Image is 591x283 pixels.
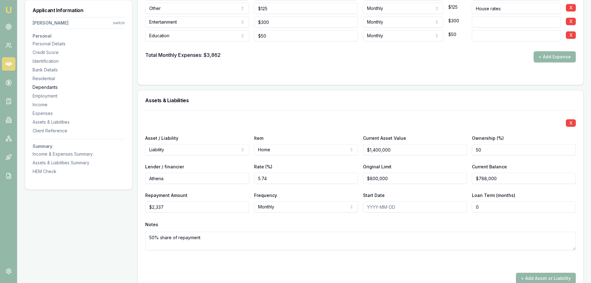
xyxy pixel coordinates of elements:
[566,119,576,127] button: X
[254,193,277,198] label: Frequency
[363,135,406,141] label: Current Asset Value
[5,6,12,14] img: emu-icon-u.png
[33,8,125,13] h3: Applicant Information
[363,173,467,184] input: $
[33,110,125,116] div: Expenses
[254,30,358,41] input: $
[534,51,576,62] button: + Add Expense
[33,84,125,90] div: Dependants
[33,49,125,56] div: Credit Score
[33,75,125,82] div: Residential
[472,164,507,169] label: Current Balance
[254,164,272,169] label: Rate (%)
[566,4,576,11] button: X
[145,232,576,250] textarea: 50% share of repayment
[145,164,184,169] label: Lender / financier
[33,20,69,26] div: [PERSON_NAME]
[566,31,576,39] button: X
[472,144,576,155] input: Select a percentage
[33,34,125,38] h3: Personal
[33,41,125,47] div: Personal Details
[472,173,576,184] input: $
[33,67,125,73] div: Bank Details
[33,93,125,99] div: Employment
[33,58,125,64] div: Identification
[33,128,125,134] div: Client Reference
[254,16,358,28] input: $
[472,135,504,141] label: Ownership (%)
[145,135,178,141] label: Asset / Liability
[448,28,467,41] div: $50
[145,51,221,62] div: Total Monthly Expenses: $3,862
[145,193,187,198] label: Repayment Amount
[448,1,467,13] div: $125
[145,98,576,103] h3: Assets & Liabilities
[33,144,125,148] h3: Summary
[363,201,467,212] input: YYYY-MM-DD
[254,3,358,14] input: $
[363,193,385,198] label: Start Date
[113,21,125,25] div: switch
[472,193,515,198] label: Loan Term (months)
[145,220,576,229] div: Notes
[33,160,125,166] div: Assets & Liabilities Summary
[33,168,125,175] div: HEM Check
[145,201,249,212] input: $
[363,144,467,155] input: $
[33,119,125,125] div: Assets & Liabilities
[254,135,263,141] label: Item
[363,164,392,169] label: Original Limit
[566,18,576,25] button: X
[33,151,125,157] div: Income & Expenses Summary
[33,102,125,108] div: Income
[448,15,467,27] div: $300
